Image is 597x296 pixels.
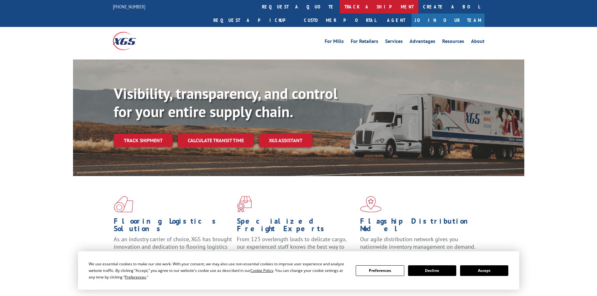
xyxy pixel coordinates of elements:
a: [PHONE_NUMBER] [113,3,145,10]
p: From 123 overlength loads to delicate cargo, our experienced staff knows the best way to move you... [237,236,355,263]
a: Advantages [410,39,435,46]
a: Customer Portal [299,13,381,27]
h1: Flooring Logistics Solutions [114,217,232,236]
img: xgs-icon-flagship-distribution-model-red [360,196,382,212]
img: xgs-icon-total-supply-chain-intelligence-red [114,196,133,212]
a: Agent [381,13,411,27]
img: xgs-icon-focused-on-flooring-red [237,196,252,212]
a: XGS ASSISTANT [259,134,312,147]
a: Join Our Team [411,13,484,27]
a: Resources [442,39,464,46]
button: Preferences [356,265,404,276]
span: Our agile distribution network gives you nationwide inventory management on demand. [360,236,475,250]
button: Accept [460,265,508,276]
b: Visibility, transparency, and control for your entire supply chain. [114,84,338,121]
a: Services [385,39,403,46]
a: For Retailers [351,39,378,46]
div: We use essential cookies to make our site work. With your consent, we may also use non-essential ... [89,261,348,280]
a: Request a pickup [209,13,299,27]
a: Track shipment [114,134,173,147]
a: Calculate transit time [178,134,254,147]
h1: Specialized Freight Experts [237,217,355,236]
a: For Mills [325,39,344,46]
a: About [471,39,484,46]
h1: Flagship Distribution Model [360,217,479,236]
div: Cookie Consent Prompt [78,251,519,290]
button: Decline [408,265,456,276]
span: Preferences [125,274,146,280]
span: Cookie Policy [250,268,273,273]
span: As an industry carrier of choice, XGS has brought innovation and dedication to flooring logistics... [114,236,232,258]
